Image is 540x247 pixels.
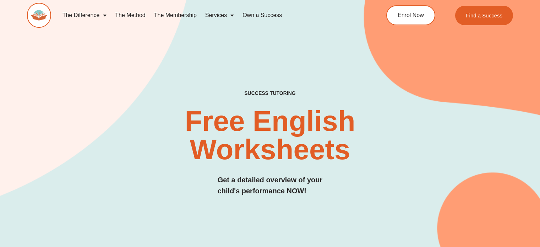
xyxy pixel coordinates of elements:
[455,6,513,25] a: Find a Success
[466,13,502,18] span: Find a Success
[201,7,238,23] a: Services
[111,7,149,23] a: The Method
[238,7,286,23] a: Own a Success
[398,12,424,18] span: Enrol Now
[150,7,201,23] a: The Membership
[58,7,111,23] a: The Difference
[110,107,430,164] h2: Free English Worksheets​
[386,5,435,25] a: Enrol Now
[218,174,323,197] h3: Get a detailed overview of your child's performance NOW!
[58,7,359,23] nav: Menu
[198,90,342,96] h4: SUCCESS TUTORING​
